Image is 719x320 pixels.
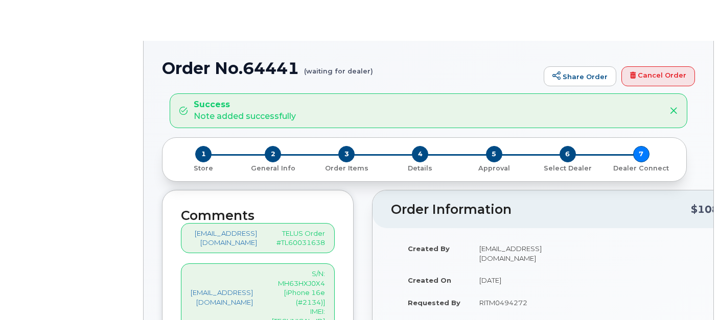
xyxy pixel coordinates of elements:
p: Approval [461,164,527,173]
span: 2 [265,146,281,162]
h1: Order No.64441 [162,59,539,77]
p: TELUS Order #TL60031638 [273,229,325,248]
span: 6 [560,146,576,162]
a: [EMAIL_ADDRESS][DOMAIN_NAME] [191,288,253,307]
span: 4 [412,146,428,162]
a: 1 Store [171,162,236,173]
strong: Success [194,99,296,111]
a: 5 Approval [457,162,531,173]
a: 6 Select Dealer [531,162,605,173]
p: General Info [240,164,306,173]
a: Share Order [544,66,616,87]
div: Note added successfully [194,99,296,122]
small: (waiting for dealer) [304,59,373,75]
td: [DATE] [470,269,560,291]
strong: Created On [408,276,451,284]
p: Details [387,164,453,173]
strong: Requested By [408,299,460,307]
p: Select Dealer [535,164,600,173]
strong: Created By [408,244,450,253]
p: Order Items [314,164,379,173]
a: 2 General Info [236,162,310,173]
p: Store [175,164,232,173]
td: [EMAIL_ADDRESS][DOMAIN_NAME] [470,237,560,269]
a: [EMAIL_ADDRESS][DOMAIN_NAME] [191,229,257,248]
h2: Comments [181,209,335,223]
span: 1 [195,146,212,162]
a: Cancel Order [621,66,695,87]
span: 5 [486,146,502,162]
h2: Order Information [391,203,691,217]
span: 3 [338,146,355,162]
a: 4 Details [383,162,457,173]
a: 3 Order Items [310,162,383,173]
td: RITM0494272 [470,291,560,314]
